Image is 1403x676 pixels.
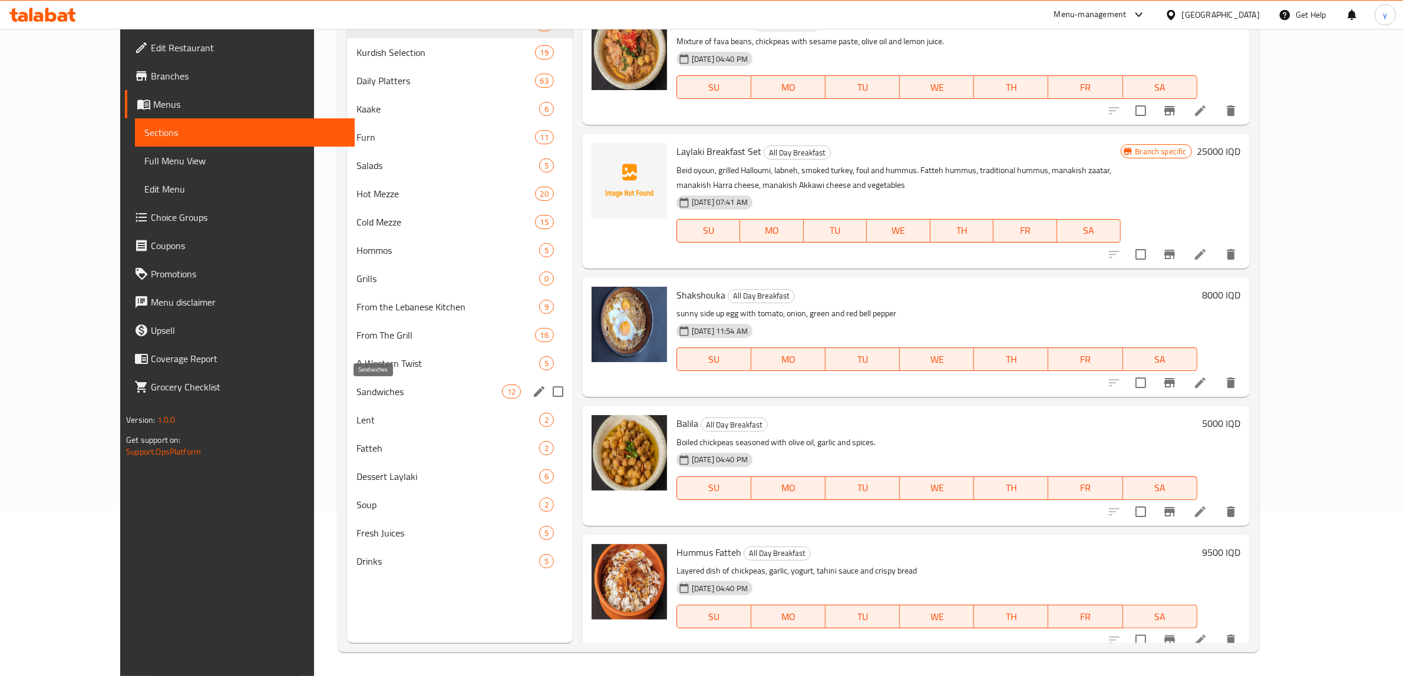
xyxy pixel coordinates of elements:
[687,54,752,65] span: [DATE] 04:40 PM
[347,491,573,519] div: Soup2
[540,104,553,115] span: 6
[744,546,810,560] span: All Day Breakfast
[135,147,355,175] a: Full Menu View
[1128,628,1153,652] span: Select to update
[592,544,667,619] img: Hummus Fatteh
[125,260,355,288] a: Promotions
[756,79,821,96] span: MO
[536,132,553,143] span: 11
[356,243,539,257] span: Hommos
[535,74,554,88] div: items
[540,358,553,369] span: 5
[676,75,751,99] button: SU
[751,476,826,500] button: MO
[676,544,741,561] span: Hummus Fatteh
[347,349,573,377] div: A Western Twist5
[867,219,930,243] button: WE
[1057,219,1121,243] button: SA
[535,328,554,342] div: items
[1123,476,1197,500] button: SA
[1197,143,1240,160] h6: 25000 IQD
[1048,347,1123,371] button: FR
[1128,370,1153,395] span: Select to update
[539,469,554,483] div: items
[935,222,989,239] span: TH
[826,476,900,500] button: TU
[998,222,1052,239] span: FR
[701,418,767,432] span: All Day Breakfast
[826,75,900,99] button: TU
[502,385,521,399] div: items
[751,75,826,99] button: MO
[687,454,752,465] span: [DATE] 04:40 PM
[1054,8,1127,22] div: Menu-management
[904,608,969,625] span: WE
[536,188,553,200] span: 20
[356,300,539,314] div: From the Lebanese Kitchen
[1048,476,1123,500] button: FR
[740,219,804,243] button: MO
[347,519,573,547] div: Fresh Juices5
[356,102,539,116] div: Kaake
[900,347,974,371] button: WE
[830,351,895,368] span: TU
[744,546,811,561] div: All Day Breakfast
[592,287,667,362] img: Shakshouka
[1053,608,1118,625] span: FR
[751,605,826,628] button: MO
[151,380,345,394] span: Grocery Checklist
[830,79,895,96] span: TU
[157,412,176,428] span: 1.0.0
[1123,347,1197,371] button: SA
[535,45,554,59] div: items
[904,479,969,496] span: WE
[682,79,747,96] span: SU
[135,175,355,203] a: Edit Menu
[503,386,520,397] span: 12
[676,306,1197,321] p: sunny side up egg with tomato, onion, green and red bell pepper
[356,271,539,286] span: Grills
[1217,369,1245,397] button: delete
[1193,247,1207,261] a: Edit menu item
[1048,75,1123,99] button: FR
[830,608,895,625] span: TU
[356,45,535,59] div: Kurdish Selection
[347,462,573,491] div: Dessert Laylaki6
[151,295,345,309] span: Menu disclaimer
[356,469,539,483] span: Dessert Laylaki
[540,556,553,567] span: 5
[974,476,1048,500] button: TH
[530,383,548,400] button: edit
[904,79,969,96] span: WE
[356,498,539,512] span: Soup
[974,605,1048,628] button: TH
[126,444,201,459] a: Support.OpsPlatform
[153,97,345,111] span: Menus
[1193,633,1207,647] a: Edit menu item
[536,47,553,58] span: 19
[974,347,1048,371] button: TH
[151,267,345,281] span: Promotions
[808,222,863,239] span: TU
[356,328,535,342] div: From The Grill
[347,547,573,575] div: Drinks5
[540,245,553,256] span: 5
[356,130,535,144] div: Furn
[125,90,355,118] a: Menus
[151,210,345,224] span: Choice Groups
[539,271,554,286] div: items
[682,222,735,239] span: SU
[1053,479,1118,496] span: FR
[144,125,345,140] span: Sections
[687,326,752,337] span: [DATE] 11:54 AM
[676,163,1121,193] p: Beid oyoun, grilled Halloumi, labneh, smoked turkey, foul and hummus. Fatteh hummus, traditional ...
[356,215,535,229] span: Cold Mezze
[682,608,747,625] span: SU
[682,479,747,496] span: SU
[125,288,355,316] a: Menu disclaimer
[535,130,554,144] div: items
[592,15,667,90] img: Foul And Hummus
[347,208,573,236] div: Cold Mezze15
[539,413,554,427] div: items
